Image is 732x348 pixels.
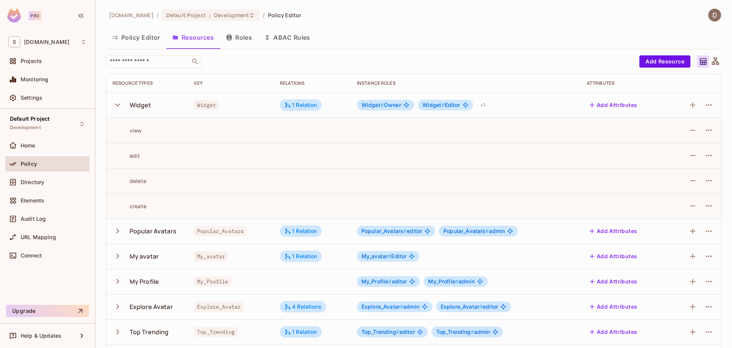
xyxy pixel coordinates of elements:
[380,102,384,108] span: #
[479,303,483,310] span: #
[21,179,44,185] span: Directory
[8,36,20,47] span: S
[361,304,419,310] span: admin
[112,202,146,210] div: create
[21,216,46,222] span: Audit Log
[361,253,406,259] span: Editor
[587,225,640,237] button: Add Attributes
[21,95,42,101] span: Settings
[112,152,140,159] div: edit
[361,253,392,259] span: My_avatar
[21,161,37,167] span: Policy
[361,329,415,335] span: editor
[130,277,159,286] div: My Profile
[220,28,258,47] button: Roles
[441,303,483,310] span: Explore_Avatar
[471,329,474,335] span: #
[21,253,42,259] span: Connect
[436,329,474,335] span: Top_Trending
[284,329,317,335] div: 1 Relation
[130,101,151,109] div: Widget
[10,116,50,122] span: Default Project
[29,11,41,20] div: Pro
[443,228,489,234] span: Popular_Avatars
[436,329,490,335] span: admin
[21,197,44,204] span: Elements
[10,125,41,131] span: Development
[166,11,206,19] span: Default Project
[109,11,154,19] span: the active workspace
[7,8,21,23] img: SReyMgAAAABJRU5ErkJggg==
[361,278,407,285] span: editor
[284,228,317,235] div: 1 Relation
[361,329,400,335] span: Top_Trending
[587,275,640,288] button: Add Attributes
[477,99,488,111] div: + 1
[388,278,392,285] span: #
[21,234,56,240] span: URL Mapping
[194,226,247,236] span: Popular_Avatars
[21,76,49,83] span: Monitoring
[112,80,182,86] div: Resource Types
[708,9,721,21] img: Dat Nghiem Quoc
[106,28,166,47] button: Policy Editor
[400,303,403,310] span: #
[361,102,384,108] span: Widget
[130,252,159,261] div: My avatar
[194,80,268,86] div: Key
[268,11,302,19] span: Policy Editor
[21,142,35,149] span: Home
[441,102,445,108] span: #
[194,251,228,261] span: My_avatar
[263,11,265,19] li: /
[166,28,220,47] button: Resources
[361,278,392,285] span: My_Profile
[214,11,249,19] span: Development
[428,278,459,285] span: My_Profile
[284,102,317,108] div: 1 Relation
[639,55,690,68] button: Add Resource
[396,329,400,335] span: #
[284,303,321,310] div: 4 Relations
[587,326,640,338] button: Add Attributes
[21,58,42,64] span: Projects
[587,250,640,262] button: Add Attributes
[388,253,391,259] span: #
[361,303,403,310] span: Explore_Avatar
[361,228,407,234] span: Popular_Avatars
[441,304,498,310] span: editor
[258,28,316,47] button: ABAC Rules
[485,228,489,234] span: #
[587,99,640,111] button: Add Attributes
[194,100,219,110] span: Widget
[422,102,445,108] span: Widget
[587,80,661,86] div: Attributes
[361,228,422,234] span: editor
[280,80,345,86] div: Relations
[112,177,146,185] div: delete
[455,278,459,285] span: #
[130,303,173,311] div: Explore Avatar
[6,305,89,317] button: Upgrade
[21,333,61,339] span: Help & Updates
[403,228,407,234] span: #
[24,39,69,45] span: Workspace: savameta.com
[443,228,505,234] span: admin
[587,301,640,313] button: Add Attributes
[157,11,159,19] li: /
[194,277,231,286] span: My_Profile
[361,102,401,108] span: Owner
[357,80,575,86] div: Instance roles
[130,227,177,235] div: Popular Avatars
[428,278,474,285] span: admin
[284,253,317,260] div: 1 Relation
[130,328,169,336] div: Top Trending
[112,127,142,134] div: view
[194,302,244,312] span: Explore_Avatar
[209,12,211,18] span: :
[194,327,238,337] span: Top_Trending
[422,102,460,108] span: Editor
